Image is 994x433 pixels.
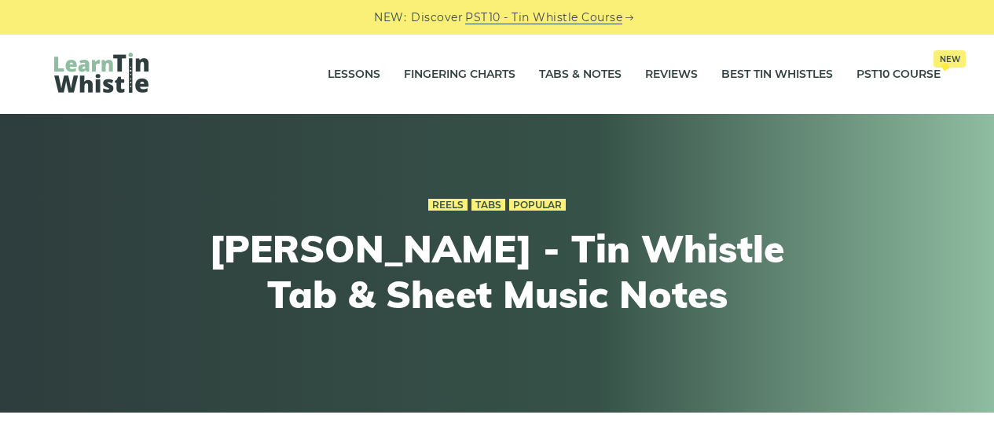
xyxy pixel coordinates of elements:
a: Tabs & Notes [539,55,622,94]
a: Reels [428,199,468,211]
h1: [PERSON_NAME] - Tin Whistle Tab & Sheet Music Notes [208,226,787,317]
a: Fingering Charts [404,55,515,94]
a: Popular [509,199,566,211]
img: LearnTinWhistle.com [54,53,149,93]
a: Reviews [645,55,698,94]
span: New [933,50,966,68]
a: PST10 CourseNew [856,55,941,94]
a: Tabs [471,199,505,211]
a: Best Tin Whistles [721,55,833,94]
a: Lessons [328,55,380,94]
